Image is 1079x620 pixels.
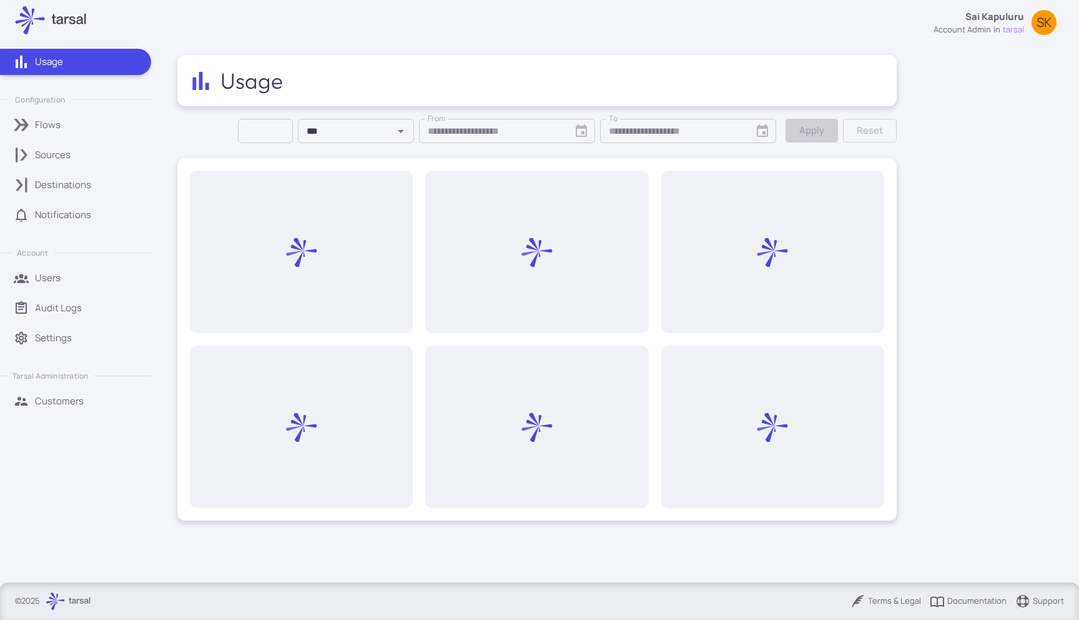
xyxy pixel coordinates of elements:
h2: Usage [220,67,285,94]
p: Users [35,271,61,285]
p: Usage [35,55,63,69]
button: Reset [843,119,897,142]
p: Tarsal Administration [12,371,88,381]
img: Loading... [286,412,317,443]
button: Sai Kapuluruaccount adminintarsalSK [926,5,1064,41]
label: From [428,113,446,124]
p: Notifications [35,208,91,222]
img: Loading... [286,237,317,268]
p: Flows [35,118,61,132]
button: Apply [786,119,838,142]
img: Loading... [757,412,788,443]
img: Loading... [521,237,553,268]
p: Customers [35,394,84,408]
span: tarsal [1003,24,1024,36]
p: Destinations [35,178,91,192]
label: To [609,113,618,124]
p: Configuration [15,94,65,105]
p: Sources [35,148,71,162]
div: account admin [934,24,991,36]
span: in [993,24,1000,36]
img: Loading... [757,237,788,268]
p: © 2025 [15,595,40,607]
a: Support [1015,594,1064,609]
a: Documentation [930,594,1007,609]
button: Open [392,122,410,140]
p: Settings [35,331,72,345]
p: Sai Kapuluru [965,10,1024,24]
a: Terms & Legal [850,594,921,609]
p: Audit Logs [35,301,82,315]
img: Loading... [521,412,553,443]
p: Account [17,247,47,258]
span: SK [1037,16,1052,29]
